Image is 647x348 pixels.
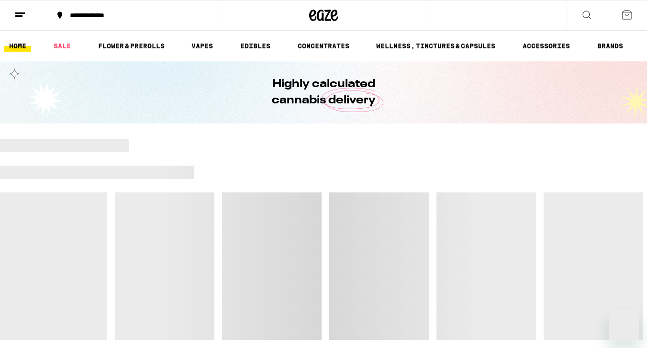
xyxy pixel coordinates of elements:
a: SALE [49,40,76,52]
a: BRANDS [592,40,628,52]
a: CONCENTRATES [293,40,354,52]
a: ACCESSORIES [518,40,575,52]
a: FLOWER & PREROLLS [93,40,169,52]
a: HOME [4,40,31,52]
iframe: Button to launch messaging window [609,310,639,340]
a: WELLNESS, TINCTURES & CAPSULES [371,40,500,52]
a: VAPES [187,40,218,52]
a: EDIBLES [235,40,275,52]
h1: Highly calculated cannabis delivery [245,76,402,109]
